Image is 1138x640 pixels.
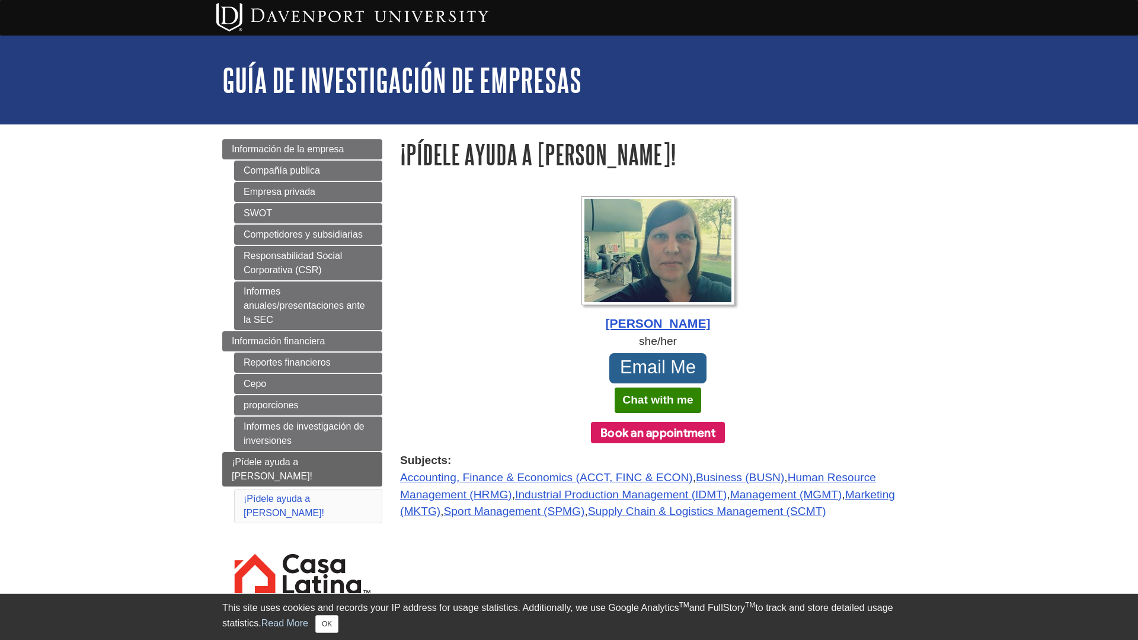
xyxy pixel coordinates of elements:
a: Informes de investigación de inversiones [234,417,382,451]
a: Business (BUSN) [696,471,784,484]
b: Chat with me [622,393,693,406]
sup: TM [745,601,755,609]
a: Informes anuales/presentaciones ante la SEC [234,281,382,330]
a: Read More [261,618,308,628]
span: ¡Pídele ayuda a [PERSON_NAME]! [232,457,312,481]
a: proporciones [234,395,382,415]
span: Información de la empresa [232,144,344,154]
a: Competidores y subsidiarias [234,225,382,245]
a: Cepo [234,374,382,394]
img: Davenport University [216,3,488,31]
strong: Subjects: [400,452,916,469]
a: Compañía publica [234,161,382,181]
a: ¡Pídele ayuda a [PERSON_NAME]! [244,494,324,518]
a: Responsabilidad Social Corporativa (CSR) [234,246,382,280]
a: Supply Chain & Logistics Management (SCMT) [588,505,826,517]
div: [PERSON_NAME] [400,314,916,333]
div: , , , , , , , [400,452,916,520]
a: Human Resource Management (HRMG) [400,471,876,501]
button: Chat with me [615,388,701,413]
button: Close [315,615,338,633]
a: SWOT [234,203,382,223]
a: Management (MGMT) [730,488,842,501]
div: This site uses cookies and records your IP address for usage statistics. Additionally, we use Goo... [222,601,916,633]
a: Accounting, Finance & Economics (ACCT, FINC & ECON) [400,471,693,484]
div: Guide Page Menu [222,139,382,634]
span: Información financiera [232,336,325,346]
a: ¡Pídele ayuda a [PERSON_NAME]! [222,452,382,487]
a: Sport Management (SPMG) [444,505,585,517]
a: Email Me [609,353,707,383]
a: Empresa privada [234,182,382,202]
a: Información de la empresa [222,139,382,159]
button: Book an appointment [591,422,725,443]
a: Información financiera [222,331,382,351]
a: Guía de investigación de empresas [222,62,581,98]
a: Profile Photo [PERSON_NAME] [400,196,916,333]
a: Reportes financieros [234,353,382,373]
h1: ¡Pídele ayuda a [PERSON_NAME]! [400,139,916,169]
a: Industrial Production Management (IDMT) [515,488,727,501]
img: Profile Photo [581,196,735,305]
div: she/her [400,333,916,350]
sup: TM [679,601,689,609]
